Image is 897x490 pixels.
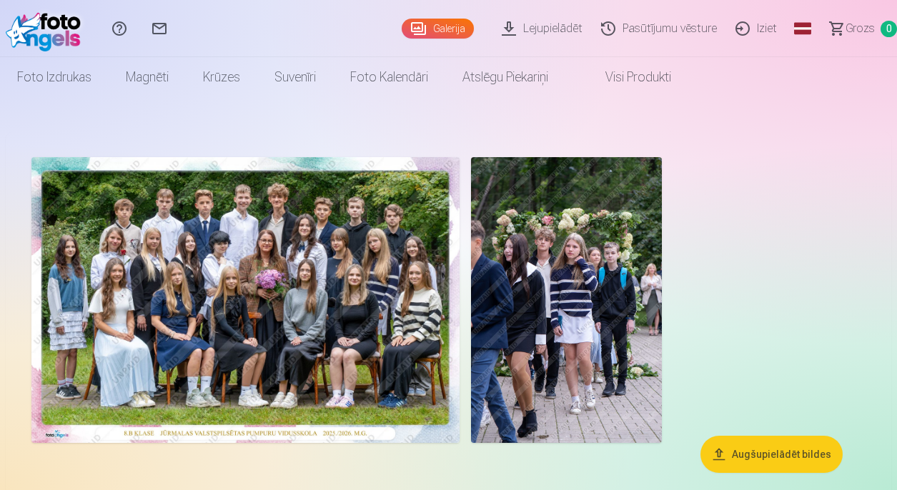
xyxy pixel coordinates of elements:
a: Suvenīri [257,57,333,97]
a: Galerija [402,19,474,39]
img: /fa3 [6,6,88,51]
a: Foto kalendāri [333,57,445,97]
span: Grozs [846,20,875,37]
a: Visi produkti [565,57,688,97]
a: Magnēti [109,57,186,97]
a: Atslēgu piekariņi [445,57,565,97]
span: 0 [881,21,897,37]
a: Krūzes [186,57,257,97]
button: Augšupielādēt bildes [700,436,843,473]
